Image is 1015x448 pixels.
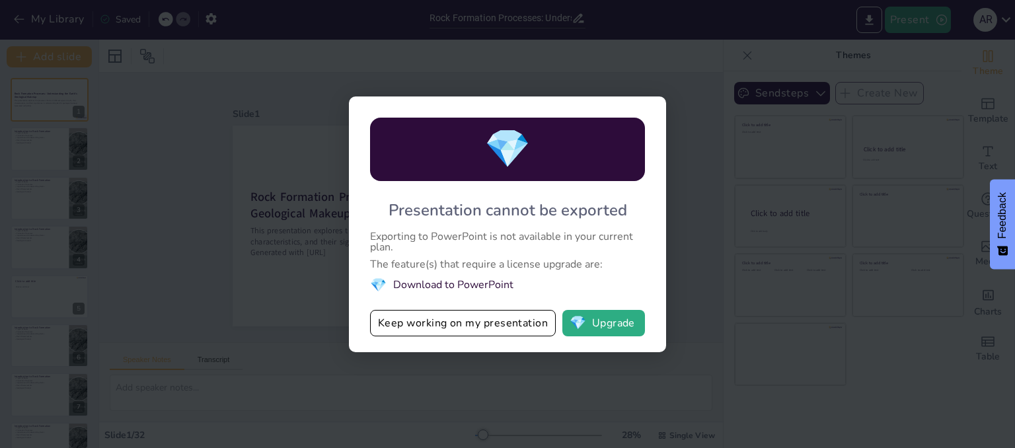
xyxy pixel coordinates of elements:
span: Feedback [996,192,1008,239]
span: diamond [370,276,387,294]
li: Download to PowerPoint [370,276,645,294]
span: diamond [570,317,586,330]
button: diamondUpgrade [562,310,645,336]
div: The feature(s) that require a license upgrade are: [370,259,645,270]
div: Exporting to PowerPoint is not available in your current plan. [370,231,645,252]
span: diamond [484,124,531,174]
div: Presentation cannot be exported [389,200,627,221]
button: Feedback - Show survey [990,179,1015,269]
button: Keep working on my presentation [370,310,556,336]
